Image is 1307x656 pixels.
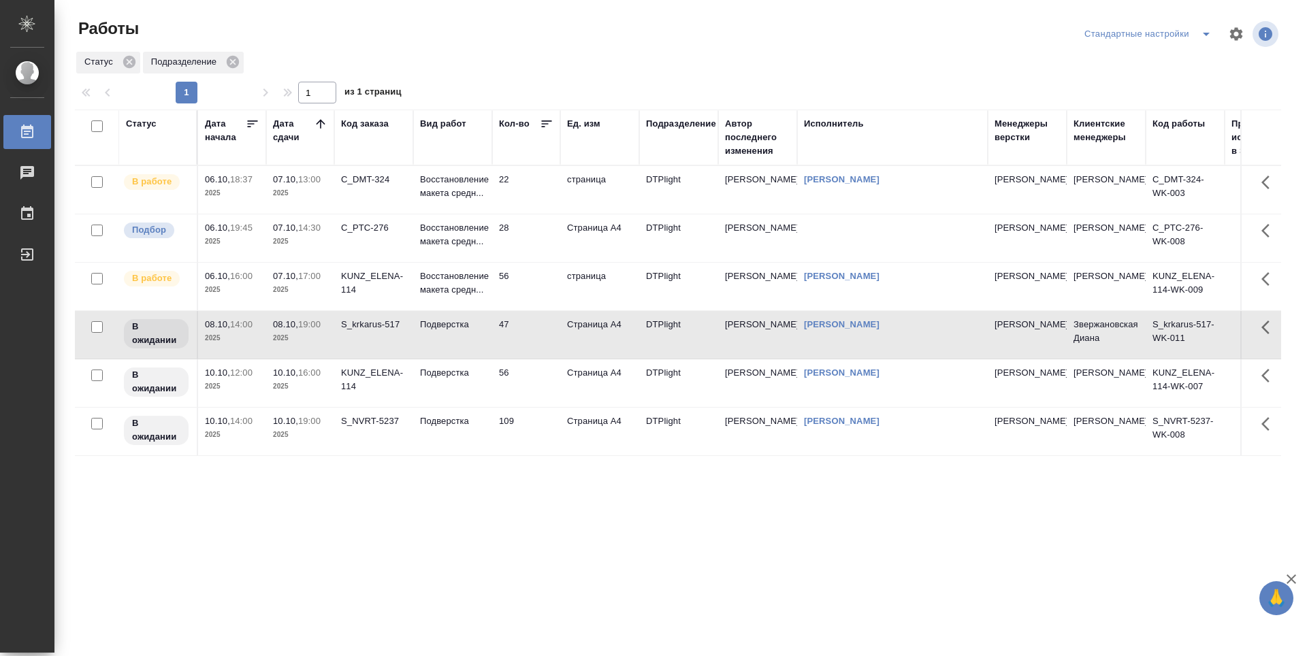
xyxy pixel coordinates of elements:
div: Автор последнего изменения [725,117,790,158]
div: Исполнитель выполняет работу [123,173,190,191]
td: DTPlight [639,263,718,310]
td: DTPlight [639,408,718,455]
p: 07.10, [273,174,298,184]
div: Кол-во [499,117,530,131]
td: 47 [492,311,560,359]
div: Менеджеры верстки [995,117,1060,144]
p: В работе [132,272,172,285]
td: [PERSON_NAME] [1067,408,1146,455]
td: KUNZ_ELENA-114-WK-007 [1146,359,1225,407]
div: Прогресс исполнителя в SC [1231,117,1293,158]
div: Клиентские менеджеры [1074,117,1139,144]
p: 2025 [273,380,327,393]
p: 2025 [273,186,327,200]
td: страница [560,263,639,310]
p: 2025 [273,428,327,442]
button: 🙏 [1259,581,1293,615]
div: Ед. изм [567,117,600,131]
p: 2025 [273,283,327,297]
p: Восстановление макета средн... [420,221,485,248]
span: из 1 страниц [344,84,402,103]
td: [PERSON_NAME] [718,214,797,262]
td: 56 [492,359,560,407]
p: 2025 [205,428,259,442]
p: 08.10, [205,319,230,329]
p: 16:00 [230,271,253,281]
p: [PERSON_NAME] [995,318,1060,331]
p: 19:00 [298,319,321,329]
div: split button [1081,23,1220,45]
p: 14:30 [298,223,321,233]
p: 08.10, [273,319,298,329]
td: S_NVRT-5237-WK-008 [1146,408,1225,455]
p: [PERSON_NAME] [995,414,1060,428]
td: C_PTC-276-WK-008 [1146,214,1225,262]
button: Здесь прячутся важные кнопки [1253,359,1286,392]
div: Подразделение [143,52,244,73]
p: 2025 [205,380,259,393]
p: В ожидании [132,416,180,444]
td: Страница А4 [560,311,639,359]
div: Дата сдачи [273,117,314,144]
p: 2025 [205,283,259,297]
p: [PERSON_NAME] [995,366,1060,380]
td: Страница А4 [560,359,639,407]
div: C_DMT-324 [341,173,406,186]
p: 07.10, [273,271,298,281]
div: Исполнитель назначен, приступать к работе пока рано [123,414,190,446]
td: [PERSON_NAME] [718,166,797,214]
p: В ожидании [132,368,180,395]
td: [PERSON_NAME] [718,263,797,310]
td: 22 [492,166,560,214]
td: Звержановская Диана [1067,311,1146,359]
p: Подверстка [420,318,485,331]
p: Подразделение [151,55,221,69]
td: [PERSON_NAME] [1067,166,1146,214]
a: [PERSON_NAME] [804,319,880,329]
p: В работе [132,175,172,188]
p: [PERSON_NAME] [995,269,1060,283]
td: DTPlight [639,166,718,214]
p: 10.10, [205,367,230,378]
span: Работы [75,18,139,39]
td: S_krkarus-517-WK-011 [1146,311,1225,359]
td: страница [560,166,639,214]
div: Можно подбирать исполнителей [123,221,190,240]
td: [PERSON_NAME] [718,359,797,407]
div: Подразделение [646,117,716,131]
div: Код заказа [341,117,389,131]
span: 🙏 [1265,584,1288,612]
div: C_PTC-276 [341,221,406,235]
div: Исполнитель назначен, приступать к работе пока рано [123,318,190,350]
button: Здесь прячутся важные кнопки [1253,263,1286,295]
div: Исполнитель назначен, приступать к работе пока рано [123,366,190,398]
td: [PERSON_NAME] [1067,359,1146,407]
p: Подбор [132,223,166,237]
p: 2025 [205,331,259,345]
p: 10.10, [273,416,298,426]
a: [PERSON_NAME] [804,416,880,426]
p: 06.10, [205,174,230,184]
td: 28 [492,214,560,262]
p: 10.10, [273,367,298,378]
td: DTPlight [639,359,718,407]
button: Здесь прячутся важные кнопки [1253,214,1286,247]
button: Здесь прячутся важные кнопки [1253,166,1286,199]
td: Страница А4 [560,214,639,262]
p: 2025 [205,235,259,248]
a: [PERSON_NAME] [804,174,880,184]
p: 2025 [273,331,327,345]
p: 19:00 [298,416,321,426]
div: Статус [76,52,140,73]
p: Статус [84,55,118,69]
p: [PERSON_NAME] [995,221,1060,235]
p: 06.10, [205,271,230,281]
p: 12:00 [230,367,253,378]
p: [PERSON_NAME] [995,173,1060,186]
div: KUNZ_ELENA-114 [341,269,406,297]
div: Статус [126,117,157,131]
td: [PERSON_NAME] [718,311,797,359]
p: Восстановление макета средн... [420,269,485,297]
td: [PERSON_NAME] [718,408,797,455]
p: 06.10, [205,223,230,233]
